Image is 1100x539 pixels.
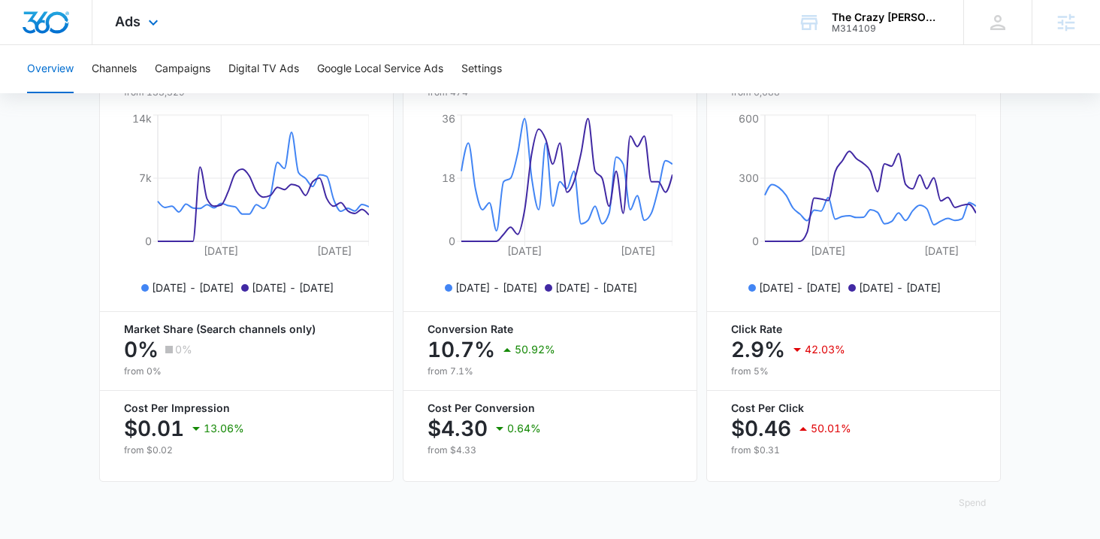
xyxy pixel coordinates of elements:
[166,89,253,98] div: Keywords by Traffic
[39,39,165,51] div: Domain: [DOMAIN_NAME]
[832,23,941,34] div: account id
[811,244,845,257] tspan: [DATE]
[428,338,495,362] p: 10.7%
[621,244,655,257] tspan: [DATE]
[92,45,137,93] button: Channels
[731,324,976,335] p: Click Rate
[428,444,672,457] p: from $4.33
[515,344,555,355] p: 50.92%
[317,45,443,93] button: Google Local Service Ads
[139,171,152,184] tspan: 7k
[228,45,299,93] button: Digital TV Ads
[27,45,74,93] button: Overview
[739,171,759,184] tspan: 300
[132,112,152,125] tspan: 14k
[507,423,541,434] p: 0.64%
[442,171,455,184] tspan: 18
[507,244,542,257] tspan: [DATE]
[124,338,159,362] p: 0%
[428,416,488,441] p: $4.30
[155,45,210,93] button: Campaigns
[731,338,785,362] p: 2.9%
[124,324,369,335] p: Market Share (Search channels only)
[924,244,959,257] tspan: [DATE]
[124,403,369,413] p: Cost Per Impression
[24,24,36,36] img: logo_orange.svg
[944,485,1001,521] button: Spend
[428,324,672,335] p: Conversion Rate
[555,280,637,295] p: [DATE] - [DATE]
[859,280,941,295] p: [DATE] - [DATE]
[145,235,152,247] tspan: 0
[811,423,851,434] p: 50.01%
[175,344,192,355] p: 0%
[124,416,184,441] p: $0.01
[739,112,759,125] tspan: 600
[832,11,941,23] div: account name
[115,14,141,29] span: Ads
[41,87,53,99] img: tab_domain_overview_orange.svg
[252,280,334,295] p: [DATE] - [DATE]
[124,365,369,378] p: from 0%
[317,244,352,257] tspan: [DATE]
[124,444,369,457] p: from $0.02
[731,403,976,413] p: Cost Per Click
[204,244,238,257] tspan: [DATE]
[152,280,234,295] p: [DATE] - [DATE]
[42,24,74,36] div: v 4.0.25
[731,444,976,457] p: from $0.31
[461,45,502,93] button: Settings
[805,344,845,355] p: 42.03%
[428,403,672,413] p: Cost Per Conversion
[455,280,537,295] p: [DATE] - [DATE]
[759,280,841,295] p: [DATE] - [DATE]
[204,423,244,434] p: 13.06%
[24,39,36,51] img: website_grey.svg
[150,87,162,99] img: tab_keywords_by_traffic_grey.svg
[57,89,134,98] div: Domain Overview
[449,235,455,247] tspan: 0
[428,365,672,378] p: from 7.1%
[442,112,455,125] tspan: 36
[752,235,759,247] tspan: 0
[731,365,976,378] p: from 5%
[731,416,791,441] p: $0.46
